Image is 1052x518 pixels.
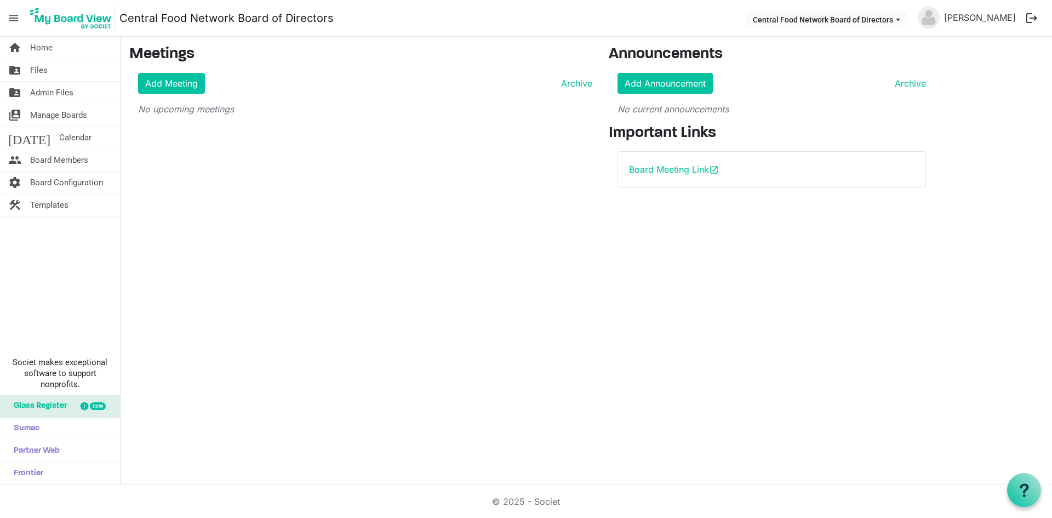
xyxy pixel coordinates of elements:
a: Archive [557,77,592,90]
h3: Meetings [129,45,592,64]
a: Add Meeting [138,73,205,94]
p: No upcoming meetings [138,103,592,116]
p: No current announcements [618,103,926,116]
span: Calendar [59,127,92,149]
img: no-profile-picture.svg [918,7,940,29]
span: switch_account [8,104,21,126]
span: people [8,149,21,171]
img: My Board View Logo [27,4,115,32]
span: folder_shared [8,82,21,104]
span: construction [8,194,21,216]
a: Central Food Network Board of Directors [119,7,334,29]
span: folder_shared [8,59,21,81]
span: menu [3,8,24,29]
span: Templates [30,194,68,216]
span: Manage Boards [30,104,87,126]
a: [PERSON_NAME] [940,7,1020,29]
a: Archive [890,77,926,90]
span: home [8,37,21,59]
span: Admin Files [30,82,73,104]
a: © 2025 - Societ [492,496,560,507]
span: Board Members [30,149,88,171]
span: Sumac [8,418,39,440]
span: Societ makes exceptional software to support nonprofits. [5,357,115,390]
span: open_in_new [709,165,719,175]
button: logout [1020,7,1043,30]
span: Home [30,37,53,59]
span: Glass Register [8,395,67,417]
a: My Board View Logo [27,4,119,32]
a: Add Announcement [618,73,713,94]
span: [DATE] [8,127,50,149]
a: Board Meeting Linkopen_in_new [629,164,719,175]
span: settings [8,172,21,193]
span: Frontier [8,463,43,485]
div: new [90,402,106,410]
h3: Important Links [609,124,935,143]
span: Partner Web [8,440,60,462]
button: Central Food Network Board of Directors dropdownbutton [746,12,907,27]
h3: Announcements [609,45,935,64]
span: Files [30,59,48,81]
span: Board Configuration [30,172,103,193]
